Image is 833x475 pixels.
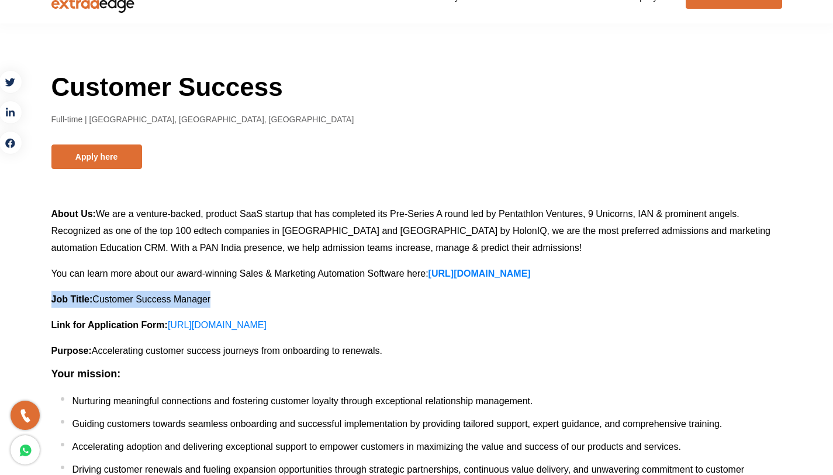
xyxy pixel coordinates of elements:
[92,346,382,356] span: Accelerating customer success journeys from onboarding to renewals.
[72,396,533,406] span: Nurturing meaningful connections and fostering customer loyalty through exceptional relationship ...
[93,209,96,219] b: :
[51,144,142,169] button: Apply here
[51,209,771,253] span: We are a venture-backed, product SaaS startup that has completed its Pre-Series A round led by Pe...
[168,320,267,330] a: [URL][DOMAIN_NAME]
[51,209,93,219] b: About Us
[51,320,168,330] b: Link for Application Form:
[72,419,723,429] span: Guiding customers towards seamless onboarding and successful implementation by providing tailored...
[51,294,90,304] b: Job Title
[428,269,531,278] a: [URL][DOMAIN_NAME]
[92,294,210,304] span: Customer Success Manager
[51,346,92,356] b: Purpose:
[72,442,681,452] span: Accelerating adoption and delivering exceptional support to empower customers in maximizing the v...
[51,113,782,127] p: Full-time | [GEOGRAPHIC_DATA], [GEOGRAPHIC_DATA], [GEOGRAPHIC_DATA]
[51,368,782,381] h3: Your mission:
[89,294,92,304] b: :
[51,70,782,104] h1: Customer Success
[51,269,428,278] span: You can learn more about our award-winning Sales & Marketing Automation Software here:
